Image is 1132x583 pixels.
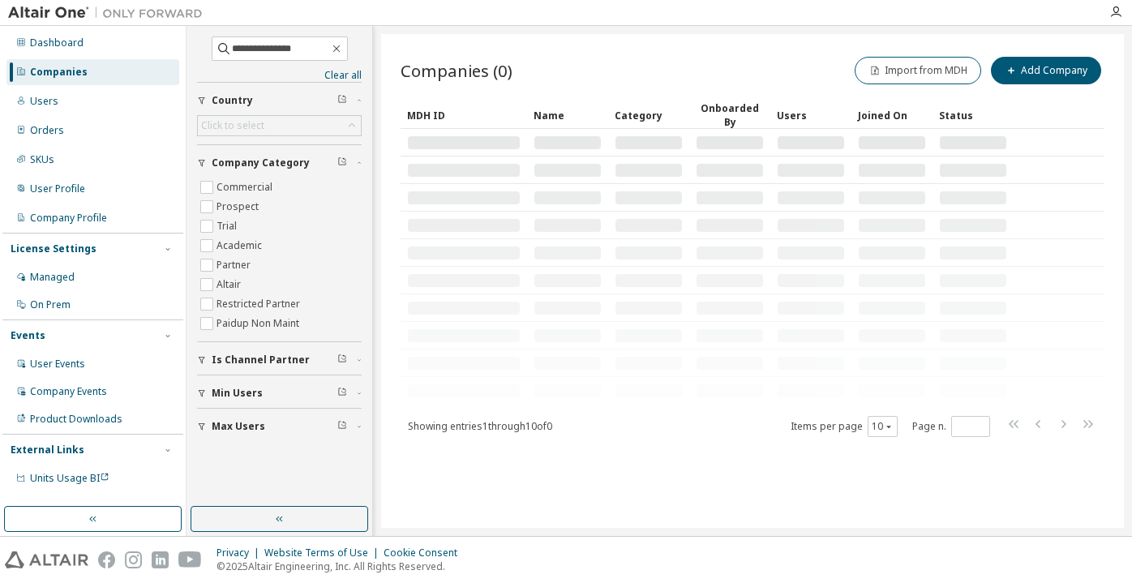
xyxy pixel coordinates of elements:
[30,358,85,371] div: User Events
[337,420,347,433] span: Clear filter
[30,153,54,166] div: SKUs
[615,102,683,128] div: Category
[11,444,84,457] div: External Links
[337,156,347,169] span: Clear filter
[197,375,362,411] button: Min Users
[212,420,265,433] span: Max Users
[791,416,898,437] span: Items per page
[217,314,302,333] label: Paidup Non Maint
[30,271,75,284] div: Managed
[855,57,981,84] button: Import from MDH
[30,212,107,225] div: Company Profile
[152,551,169,568] img: linkedin.svg
[217,294,303,314] label: Restricted Partner
[912,416,990,437] span: Page n.
[337,94,347,107] span: Clear filter
[197,83,362,118] button: Country
[337,387,347,400] span: Clear filter
[217,236,265,255] label: Academic
[30,95,58,108] div: Users
[991,57,1101,84] button: Add Company
[217,197,262,216] label: Prospect
[212,354,310,367] span: Is Channel Partner
[212,387,263,400] span: Min Users
[217,559,467,573] p: © 2025 Altair Engineering, Inc. All Rights Reserved.
[98,551,115,568] img: facebook.svg
[201,119,264,132] div: Click to select
[777,102,845,128] div: Users
[11,242,96,255] div: License Settings
[217,275,244,294] label: Altair
[11,329,45,342] div: Events
[212,156,310,169] span: Company Category
[858,102,926,128] div: Joined On
[337,354,347,367] span: Clear filter
[212,94,253,107] span: Country
[197,69,362,82] a: Clear all
[939,102,1007,128] div: Status
[384,547,467,559] div: Cookie Consent
[217,547,264,559] div: Privacy
[197,409,362,444] button: Max Users
[197,145,362,181] button: Company Category
[198,116,361,135] div: Click to select
[407,102,521,128] div: MDH ID
[125,551,142,568] img: instagram.svg
[217,255,254,275] label: Partner
[5,551,88,568] img: altair_logo.svg
[217,178,276,197] label: Commercial
[30,182,85,195] div: User Profile
[217,216,240,236] label: Trial
[401,59,512,82] span: Companies (0)
[30,36,84,49] div: Dashboard
[178,551,202,568] img: youtube.svg
[30,124,64,137] div: Orders
[264,547,384,559] div: Website Terms of Use
[30,413,122,426] div: Product Downloads
[30,298,71,311] div: On Prem
[534,102,602,128] div: Name
[408,419,552,433] span: Showing entries 1 through 10 of 0
[8,5,211,21] img: Altair One
[872,420,894,433] button: 10
[197,342,362,378] button: Is Channel Partner
[30,385,107,398] div: Company Events
[30,471,109,485] span: Units Usage BI
[696,101,764,129] div: Onboarded By
[30,66,88,79] div: Companies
